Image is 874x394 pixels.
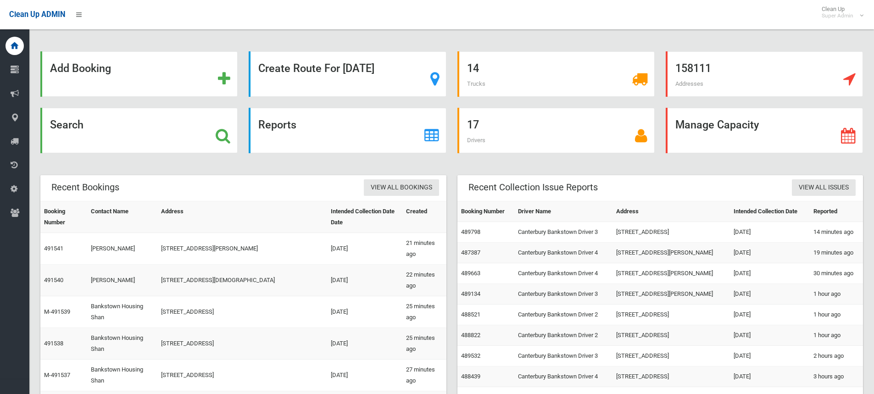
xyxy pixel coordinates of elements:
[157,265,327,296] td: [STREET_ADDRESS][DEMOGRAPHIC_DATA]
[514,346,612,366] td: Canterbury Bankstown Driver 3
[87,360,157,391] td: Bankstown Housing Shan
[249,51,446,97] a: Create Route For [DATE]
[461,332,480,339] a: 488822
[730,201,810,222] th: Intended Collection Date
[675,118,759,131] strong: Manage Capacity
[467,80,485,87] span: Trucks
[87,296,157,328] td: Bankstown Housing Shan
[327,328,402,360] td: [DATE]
[44,308,70,315] a: M-491539
[612,263,729,284] td: [STREET_ADDRESS][PERSON_NAME]
[730,263,810,284] td: [DATE]
[157,233,327,265] td: [STREET_ADDRESS][PERSON_NAME]
[457,178,609,196] header: Recent Collection Issue Reports
[44,245,63,252] a: 491541
[327,360,402,391] td: [DATE]
[461,311,480,318] a: 488521
[402,265,446,296] td: 22 minutes ago
[457,51,655,97] a: 14 Trucks
[402,360,446,391] td: 27 minutes ago
[612,222,729,243] td: [STREET_ADDRESS]
[327,296,402,328] td: [DATE]
[730,325,810,346] td: [DATE]
[44,277,63,283] a: 491540
[730,305,810,325] td: [DATE]
[87,328,157,360] td: Bankstown Housing Shan
[612,325,729,346] td: [STREET_ADDRESS]
[822,12,853,19] small: Super Admin
[612,243,729,263] td: [STREET_ADDRESS][PERSON_NAME]
[514,243,612,263] td: Canterbury Bankstown Driver 4
[87,201,157,233] th: Contact Name
[327,201,402,233] th: Intended Collection Date Date
[730,346,810,366] td: [DATE]
[402,328,446,360] td: 25 minutes ago
[40,178,130,196] header: Recent Bookings
[40,51,238,97] a: Add Booking
[87,265,157,296] td: [PERSON_NAME]
[157,201,327,233] th: Address
[810,346,863,366] td: 2 hours ago
[157,328,327,360] td: [STREET_ADDRESS]
[40,108,238,153] a: Search
[792,179,856,196] a: View All Issues
[50,62,111,75] strong: Add Booking
[402,201,446,233] th: Created
[258,118,296,131] strong: Reports
[810,366,863,387] td: 3 hours ago
[612,366,729,387] td: [STREET_ADDRESS]
[467,62,479,75] strong: 14
[461,228,480,235] a: 489798
[44,372,70,378] a: M-491537
[514,263,612,284] td: Canterbury Bankstown Driver 4
[675,62,711,75] strong: 158111
[461,373,480,380] a: 488439
[810,305,863,325] td: 1 hour ago
[514,201,612,222] th: Driver Name
[461,270,480,277] a: 489663
[157,360,327,391] td: [STREET_ADDRESS]
[461,290,480,297] a: 489134
[675,80,703,87] span: Addresses
[44,340,63,347] a: 491538
[327,265,402,296] td: [DATE]
[810,243,863,263] td: 19 minutes ago
[730,366,810,387] td: [DATE]
[817,6,863,19] span: Clean Up
[514,325,612,346] td: Canterbury Bankstown Driver 2
[612,201,729,222] th: Address
[402,296,446,328] td: 25 minutes ago
[730,243,810,263] td: [DATE]
[612,305,729,325] td: [STREET_ADDRESS]
[730,222,810,243] td: [DATE]
[514,366,612,387] td: Canterbury Bankstown Driver 4
[514,284,612,305] td: Canterbury Bankstown Driver 3
[249,108,446,153] a: Reports
[87,233,157,265] td: [PERSON_NAME]
[457,201,515,222] th: Booking Number
[364,179,439,196] a: View All Bookings
[810,222,863,243] td: 14 minutes ago
[730,284,810,305] td: [DATE]
[810,201,863,222] th: Reported
[461,249,480,256] a: 487387
[810,325,863,346] td: 1 hour ago
[666,108,863,153] a: Manage Capacity
[467,137,485,144] span: Drivers
[514,222,612,243] td: Canterbury Bankstown Driver 3
[467,118,479,131] strong: 17
[461,352,480,359] a: 489532
[810,263,863,284] td: 30 minutes ago
[666,51,863,97] a: 158111 Addresses
[612,284,729,305] td: [STREET_ADDRESS][PERSON_NAME]
[9,10,65,19] span: Clean Up ADMIN
[157,296,327,328] td: [STREET_ADDRESS]
[612,346,729,366] td: [STREET_ADDRESS]
[40,201,87,233] th: Booking Number
[810,284,863,305] td: 1 hour ago
[258,62,374,75] strong: Create Route For [DATE]
[457,108,655,153] a: 17 Drivers
[327,233,402,265] td: [DATE]
[402,233,446,265] td: 21 minutes ago
[50,118,84,131] strong: Search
